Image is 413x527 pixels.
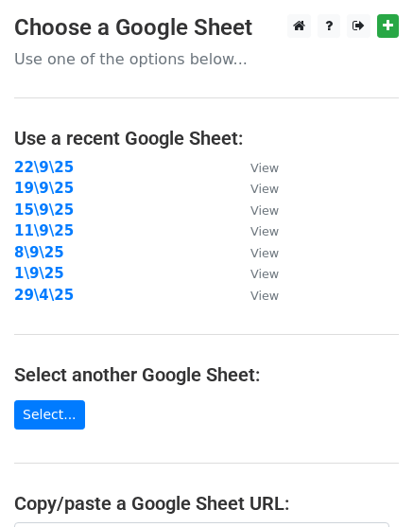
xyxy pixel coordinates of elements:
a: 29\4\25 [14,287,74,304]
small: View [250,182,279,196]
p: Use one of the options below... [14,49,399,69]
a: View [232,202,279,219]
a: 22\9\25 [14,159,74,176]
small: View [250,246,279,260]
h3: Choose a Google Sheet [14,14,399,42]
a: View [232,222,279,239]
small: View [250,289,279,303]
a: View [232,180,279,197]
h4: Use a recent Google Sheet: [14,127,399,149]
a: View [232,159,279,176]
a: 19\9\25 [14,180,74,197]
a: Select... [14,400,85,430]
a: View [232,244,279,261]
small: View [250,203,279,218]
a: 8\9\25 [14,244,64,261]
a: View [232,265,279,282]
small: View [250,267,279,281]
small: View [250,161,279,175]
a: 11\9\25 [14,222,74,239]
small: View [250,224,279,238]
a: 1\9\25 [14,265,64,282]
a: View [232,287,279,304]
h4: Copy/paste a Google Sheet URL: [14,492,399,515]
a: 15\9\25 [14,202,74,219]
h4: Select another Google Sheet: [14,363,399,386]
